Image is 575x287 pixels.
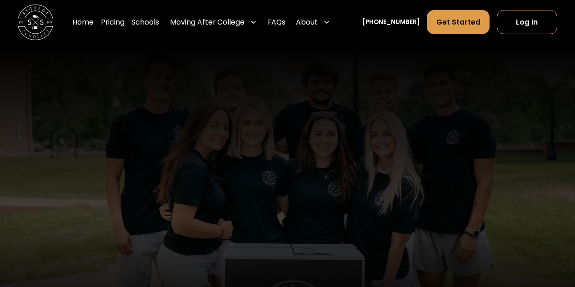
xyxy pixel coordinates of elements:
a: Get Started [427,10,490,34]
a: [PHONE_NUMBER] [362,18,420,27]
a: Log In [497,10,557,34]
a: Home [72,10,94,35]
img: Storage Scholars main logo [18,5,53,40]
a: FAQs [268,10,285,35]
a: Pricing [101,10,125,35]
div: About [296,17,318,27]
div: Moving After College [170,17,245,27]
a: Schools [131,10,159,35]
